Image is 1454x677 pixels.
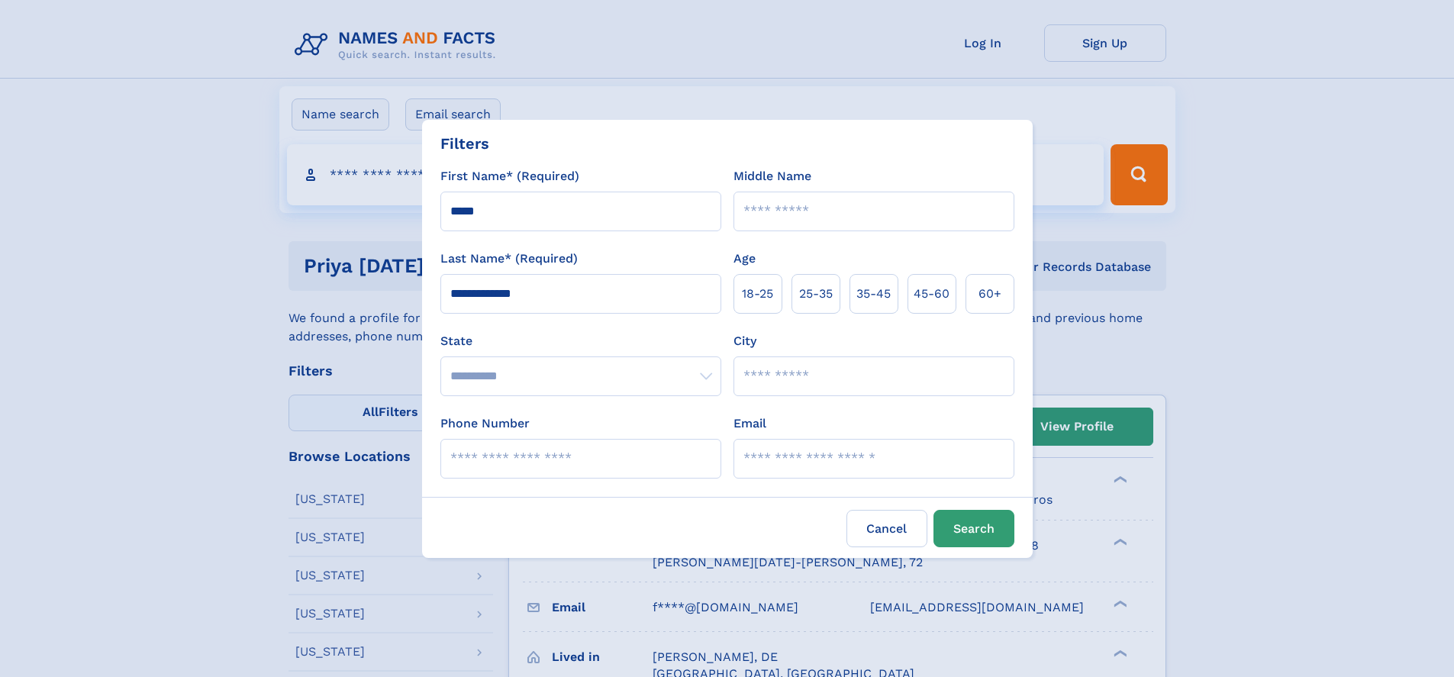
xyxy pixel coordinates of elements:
label: First Name* (Required) [440,167,579,185]
button: Search [933,510,1014,547]
span: 35‑45 [856,285,891,303]
label: Email [733,414,766,433]
span: 25‑35 [799,285,833,303]
label: Phone Number [440,414,530,433]
span: 60+ [978,285,1001,303]
label: Middle Name [733,167,811,185]
label: City [733,332,756,350]
label: Last Name* (Required) [440,250,578,268]
div: Filters [440,132,489,155]
label: Cancel [846,510,927,547]
span: 18‑25 [742,285,773,303]
label: State [440,332,721,350]
label: Age [733,250,756,268]
span: 45‑60 [914,285,949,303]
